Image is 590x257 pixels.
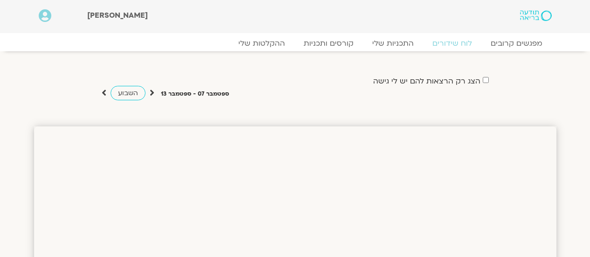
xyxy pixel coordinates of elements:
p: ספטמבר 07 - ספטמבר 13 [161,89,229,99]
nav: Menu [39,39,552,48]
a: קורסים ותכניות [294,39,363,48]
label: הצג רק הרצאות להם יש לי גישה [373,77,480,85]
span: השבוע [118,89,138,97]
a: השבוע [111,86,146,100]
a: התכניות שלי [363,39,423,48]
a: לוח שידורים [423,39,481,48]
span: [PERSON_NAME] [87,10,148,21]
a: ההקלטות שלי [229,39,294,48]
a: מפגשים קרובים [481,39,552,48]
